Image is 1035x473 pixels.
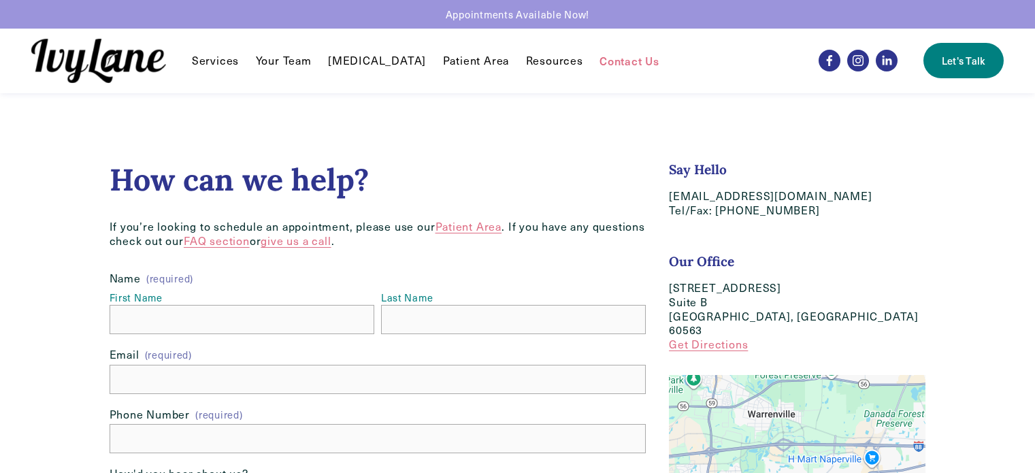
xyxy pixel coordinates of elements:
[261,233,331,248] a: give us a call
[145,348,192,361] span: (required)
[819,50,840,71] a: Facebook
[184,233,250,248] a: FAQ section
[146,274,193,283] span: (required)
[669,337,748,351] a: Get Directions
[192,54,239,68] span: Services
[669,189,925,218] p: [EMAIL_ADDRESS][DOMAIN_NAME] Tel/Fax: [PHONE_NUMBER]
[526,54,583,68] span: Resources
[847,50,869,71] a: Instagram
[256,52,312,69] a: Your Team
[599,52,659,69] a: Contact Us
[110,272,141,286] span: Name
[876,50,898,71] a: LinkedIn
[110,291,374,306] div: First Name
[110,220,646,248] p: If you’re looking to schedule an appointment, please use our . If you have any questions check ou...
[31,39,166,83] img: Ivy Lane Counseling &mdash; Therapy that works for you
[436,219,502,233] a: Patient Area
[669,281,925,352] p: [STREET_ADDRESS] Suite B [GEOGRAPHIC_DATA], [GEOGRAPHIC_DATA] 60563
[110,408,191,422] span: Phone Number
[443,52,510,69] a: Patient Area
[195,410,242,419] span: (required)
[110,161,646,198] h2: How can we help?
[526,52,583,69] a: folder dropdown
[669,253,734,270] strong: Our Office
[192,52,239,69] a: folder dropdown
[669,161,727,178] strong: Say Hello
[328,52,426,69] a: [MEDICAL_DATA]
[381,291,646,306] div: Last Name
[110,348,139,362] span: Email
[923,43,1004,78] a: Let's Talk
